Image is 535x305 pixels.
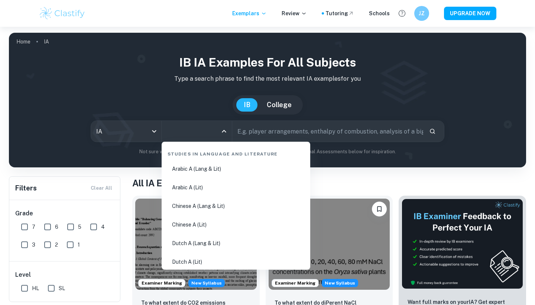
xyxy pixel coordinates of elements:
button: JZ [414,6,429,21]
img: Clastify logo [39,6,86,21]
span: SL [59,284,65,292]
button: Search [426,125,439,138]
img: Thumbnail [402,199,523,289]
li: Dutch A (Lang & Lit) [165,235,307,252]
button: Close [219,126,229,137]
li: Arabic A (Lang & Lit) [165,160,307,177]
p: Exemplars [232,9,267,17]
span: 4 [101,223,105,231]
li: Arabic A (Lit) [165,179,307,196]
span: 6 [55,223,58,231]
h1: IB IA examples for all subjects [15,54,520,71]
h1: All IA Examples [132,176,526,190]
input: E.g. player arrangements, enthalpy of combustion, analysis of a big city... [232,121,423,142]
button: College [259,98,299,112]
h6: JZ [418,9,426,17]
span: New Syllabus [322,279,358,287]
button: Help and Feedback [396,7,408,20]
span: 7 [32,223,35,231]
button: UPGRADE NOW [444,7,496,20]
div: Starting from the May 2026 session, the ESS IA requirements have changed. We created this exempla... [188,279,225,287]
h6: Level [15,270,115,279]
button: Bookmark [372,202,387,216]
p: Review [282,9,307,17]
span: HL [32,284,39,292]
span: 5 [78,223,81,231]
a: Tutoring [325,9,354,17]
li: Dutch A (Lit) [165,253,307,270]
img: profile cover [9,33,526,167]
li: Chinese A (Lit) [165,216,307,233]
span: 1 [78,241,80,249]
img: ESS IA example thumbnail: To what extent do diPerent NaCl concentr [269,199,390,290]
p: IA [44,38,49,46]
div: IA [91,121,161,142]
p: Not sure what to search for? You can always look through our example Internal Assessments below f... [15,148,520,155]
div: Starting from the May 2026 session, the ESS IA requirements have changed. We created this exempla... [322,279,358,287]
a: Home [16,36,30,47]
a: Schools [369,9,390,17]
p: Type a search phrase to find the most relevant IA examples for you [15,74,520,83]
img: ESS IA example thumbnail: To what extent do CO2 emissions contribu [135,199,257,290]
span: 3 [32,241,35,249]
li: Chinese A (Lang & Lit) [165,198,307,215]
span: Examiner Marking [272,280,318,286]
span: New Syllabus [188,279,225,287]
span: Examiner Marking [139,280,185,286]
div: Studies in Language and Literature [165,145,307,160]
span: 2 [55,241,58,249]
h6: Filters [15,183,37,193]
h6: Grade [15,209,115,218]
button: IB [236,98,258,112]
